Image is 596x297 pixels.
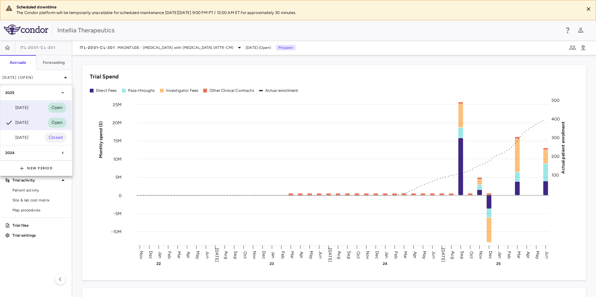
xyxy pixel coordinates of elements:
[5,119,28,126] div: [DATE]
[5,90,15,96] p: 2025
[0,145,71,160] div: 2024
[20,163,53,173] button: New Period
[0,85,71,100] div: 2025
[45,134,66,141] span: Closed
[48,119,66,126] span: Open
[5,104,28,111] div: [DATE]
[48,104,66,111] span: Open
[5,134,28,141] div: [DATE]
[5,150,15,156] p: 2024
